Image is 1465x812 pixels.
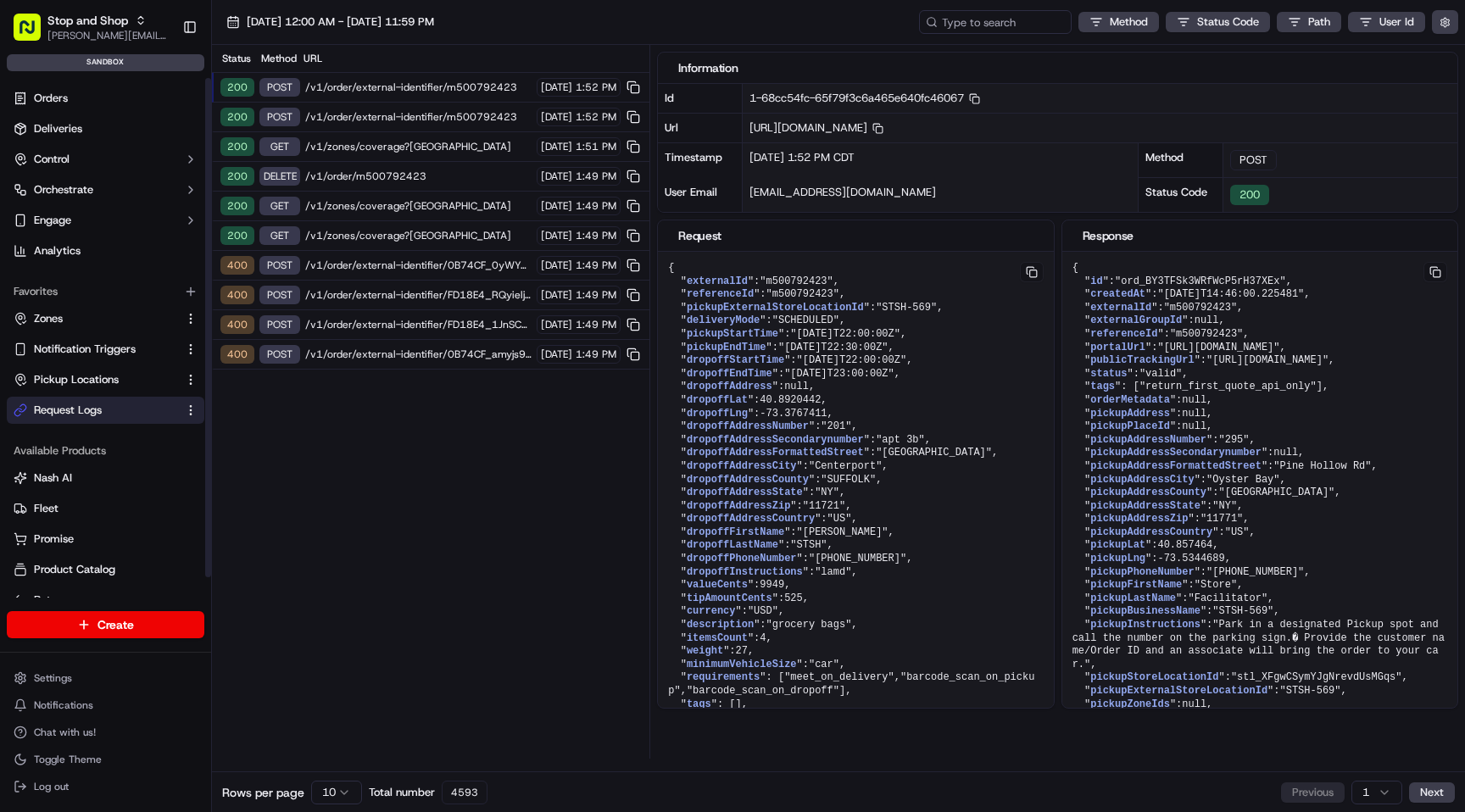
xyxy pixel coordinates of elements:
[34,726,96,739] span: Chat with us!
[7,176,204,203] button: Orchestrate
[576,81,616,94] span: 1:52 PM
[7,54,204,71] div: sandbox
[258,52,298,65] div: Method
[1200,513,1243,525] span: "11771"
[687,288,754,300] span: referenceId
[1379,14,1414,30] span: User Id
[687,275,748,287] span: externalId
[687,447,864,459] span: dropoffAddressFormattedStreet
[821,474,876,486] span: "SUFFOLK"
[1090,328,1157,340] span: referenceId
[7,115,204,142] a: Deliveries
[658,84,743,113] div: Id
[658,113,743,142] div: Url
[790,539,827,551] span: "STSH"
[305,140,532,153] span: /v1/zones/coverage?[GEOGRAPHIC_DATA]
[7,336,204,363] button: Notification Triggers
[1139,142,1223,177] div: Method
[220,137,254,156] div: 200
[760,579,784,591] span: 9949
[14,403,177,418] a: Request Logs
[678,59,1437,76] div: Information
[7,526,204,553] button: Promise
[576,288,616,302] span: 1:49 PM
[687,342,766,353] span: pickupEndTime
[305,288,532,302] span: /v1/order/external-identifier/FD18E4_RQyielj7bJDRvb8sNJl
[1182,420,1206,432] span: null
[1090,685,1267,697] span: pickupExternalStoreLocationId
[259,345,300,364] div: POST
[1182,408,1206,420] span: null
[305,110,532,124] span: /v1/order/external-identifier/m500792423
[1090,447,1262,459] span: pickupAddressSecondarynumber
[687,328,778,340] span: pickupStartTime
[1273,447,1298,459] span: null
[305,259,532,272] span: /v1/order/external-identifier/0B74CF_0yWYpSqWpz53e5n2Myw
[687,632,748,644] span: itemsCount
[369,785,435,800] span: Total number
[34,243,81,259] span: Analytics
[576,318,616,331] span: 1:49 PM
[784,592,803,604] span: 525
[541,229,572,242] span: [DATE]
[1090,460,1262,472] span: pickupAddressFormattedStreet
[658,143,743,178] div: Timestamp
[247,14,434,30] span: [DATE] 12:00 AM - [DATE] 11:59 PM
[1139,177,1223,212] div: Status Code
[687,368,772,380] span: dropoffEndTime
[687,302,864,314] span: pickupExternalStoreLocationId
[784,671,894,683] span: "meet_on_delivery"
[687,460,797,472] span: dropoffAddressCity
[541,288,572,302] span: [DATE]
[784,381,809,392] span: null
[7,556,204,583] button: Product Catalog
[305,170,532,183] span: /v1/order/m500792423
[1195,314,1219,326] span: null
[1308,14,1330,30] span: Path
[687,394,748,406] span: dropoffLat
[259,78,300,97] div: POST
[34,592,72,608] span: Returns
[687,513,815,525] span: dropoffAddressCountry
[687,354,784,366] span: dropoffStartTime
[678,227,1033,244] div: Request
[222,784,304,801] span: Rows per page
[259,256,300,275] div: POST
[259,137,300,156] div: GET
[541,259,572,272] span: [DATE]
[1409,782,1455,803] button: Next
[1157,342,1279,353] span: "[URL][DOMAIN_NAME]"
[7,85,204,112] a: Orders
[687,314,760,326] span: deliveryMode
[1157,288,1304,300] span: "[DATE]T14:46:00.225481"
[687,420,809,432] span: dropoffAddressNumber
[34,121,82,136] span: Deliveries
[1078,12,1159,32] button: Method
[7,720,204,744] button: Chat with us!
[1090,579,1182,591] span: pickupFirstName
[34,501,58,516] span: Fleet
[1090,342,1145,353] span: portalUrl
[7,366,204,393] button: Pickup Locations
[797,526,888,538] span: "[PERSON_NAME]"
[1212,605,1273,617] span: "STSH-569"
[219,10,442,34] button: [DATE] 12:00 AM - [DATE] 11:59 PM
[658,178,743,213] div: User Email
[220,226,254,245] div: 200
[34,698,93,712] span: Notifications
[220,108,254,126] div: 200
[760,275,833,287] span: "m500792423"
[442,781,487,804] div: 4593
[14,311,177,326] a: Zones
[1212,500,1237,512] span: "NY"
[1110,14,1148,30] span: Method
[772,314,839,326] span: "SCHEDULED"
[778,342,888,353] span: "[DATE]T22:30:00Z"
[259,315,300,334] div: POST
[797,354,907,366] span: "[DATE]T22:00:00Z"
[687,500,790,512] span: dropoffAddressZip
[760,632,766,644] span: 4
[687,605,736,617] span: currency
[220,345,254,364] div: 400
[541,170,572,183] span: [DATE]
